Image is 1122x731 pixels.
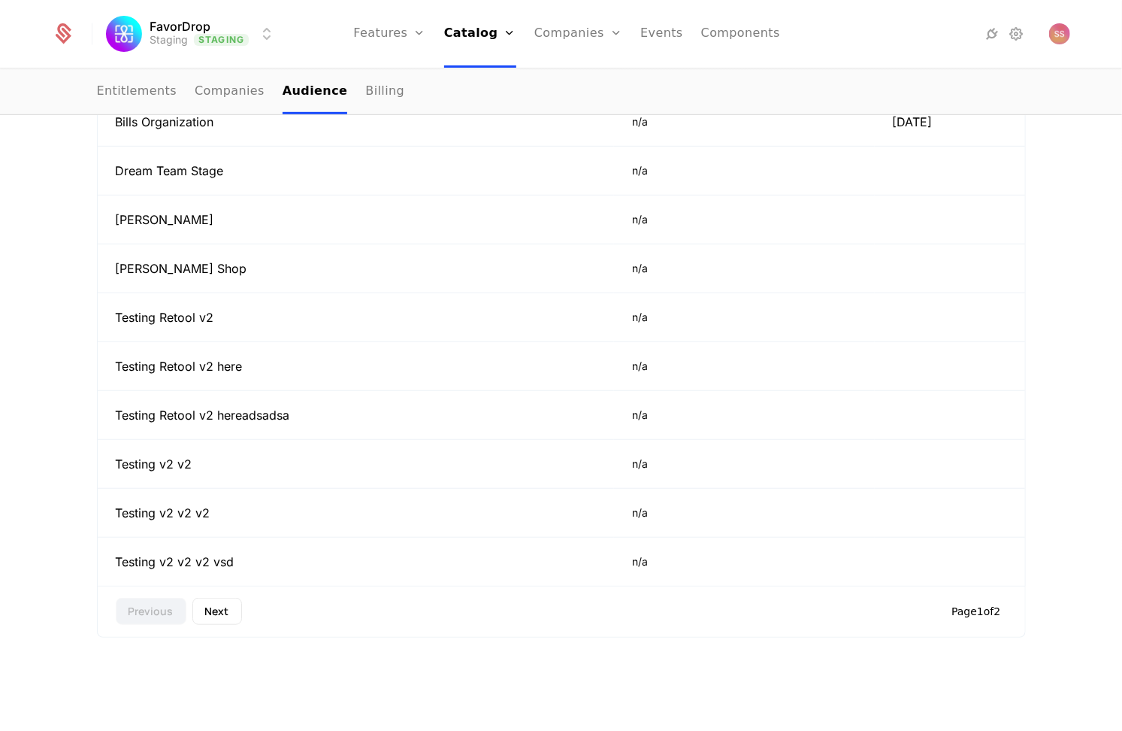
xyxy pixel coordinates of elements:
[98,538,614,586] td: Testing v2 v2 v2 vsd
[97,70,1026,114] nav: Main
[1049,23,1070,44] img: Sarah Skillen
[98,342,614,391] td: Testing Retool v2 here
[632,310,857,325] div: n/a
[150,20,210,32] span: FavorDrop
[632,114,857,129] div: n/a
[98,440,614,489] td: Testing v2 v2
[194,34,249,46] span: Staging
[98,196,614,244] td: [PERSON_NAME]
[106,16,142,52] img: FavorDrop
[110,17,276,50] button: Select environment
[116,598,186,625] button: Previous
[951,604,1006,619] div: Page 1 of 2
[875,98,1025,147] td: [DATE]
[632,359,857,374] div: n/a
[632,456,857,472] div: n/a
[97,70,405,114] ul: Choose Sub Page
[98,147,614,196] td: Dream Team Stage
[632,163,857,178] div: n/a
[98,244,614,293] td: [PERSON_NAME] Shop
[283,70,348,114] a: Audience
[97,70,177,114] a: Entitlements
[195,70,265,114] a: Companies
[632,554,857,569] div: n/a
[98,98,614,147] td: Bills Organization
[632,408,857,423] div: n/a
[983,25,1001,43] a: Integrations
[98,391,614,440] td: Testing Retool v2 hereadsadsa
[98,293,614,342] td: Testing Retool v2
[192,598,242,625] button: Next
[632,505,857,520] div: n/a
[150,32,188,47] div: Staging
[632,261,857,276] div: n/a
[1049,23,1070,44] button: Open user button
[365,70,404,114] a: Billing
[98,489,614,538] td: Testing v2 v2 v2
[1007,25,1025,43] a: Settings
[632,212,857,227] div: n/a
